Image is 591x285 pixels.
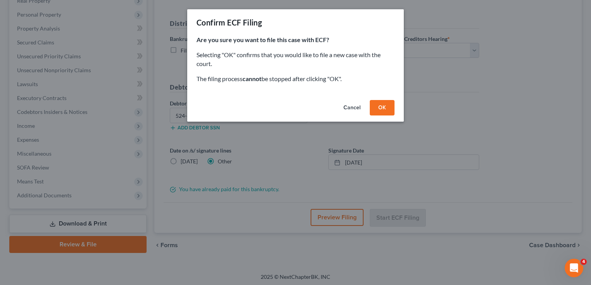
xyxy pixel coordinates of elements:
[581,259,587,265] span: 4
[243,75,261,82] strong: cannot
[370,100,395,115] button: OK
[565,259,583,277] iframe: Intercom live chat
[196,36,329,43] strong: Are you sure you want to file this case with ECF?
[196,17,262,28] div: Confirm ECF Filing
[196,51,395,68] p: Selecting "OK" confirms that you would like to file a new case with the court.
[196,75,395,83] p: The filing process be stopped after clicking "OK".
[337,100,367,115] button: Cancel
